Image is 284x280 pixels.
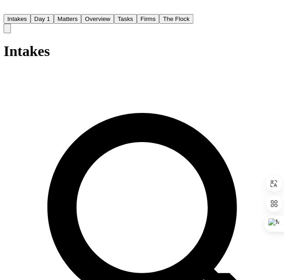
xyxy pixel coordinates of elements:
a: Day 1 [31,15,54,22]
a: Tasks [114,15,137,22]
button: Firms [137,14,159,24]
a: The Flock [159,15,193,22]
button: The Flock [159,14,193,24]
a: Overview [81,15,114,22]
a: Intakes [4,15,31,22]
button: Overview [81,14,114,24]
button: Intakes [4,14,31,24]
img: Finch Logo [4,4,15,12]
button: Day 1 [31,14,54,24]
button: Tasks [114,14,137,24]
a: Matters [54,15,81,22]
button: Matters [54,14,81,24]
a: Home [4,6,15,14]
a: Firms [137,15,159,22]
